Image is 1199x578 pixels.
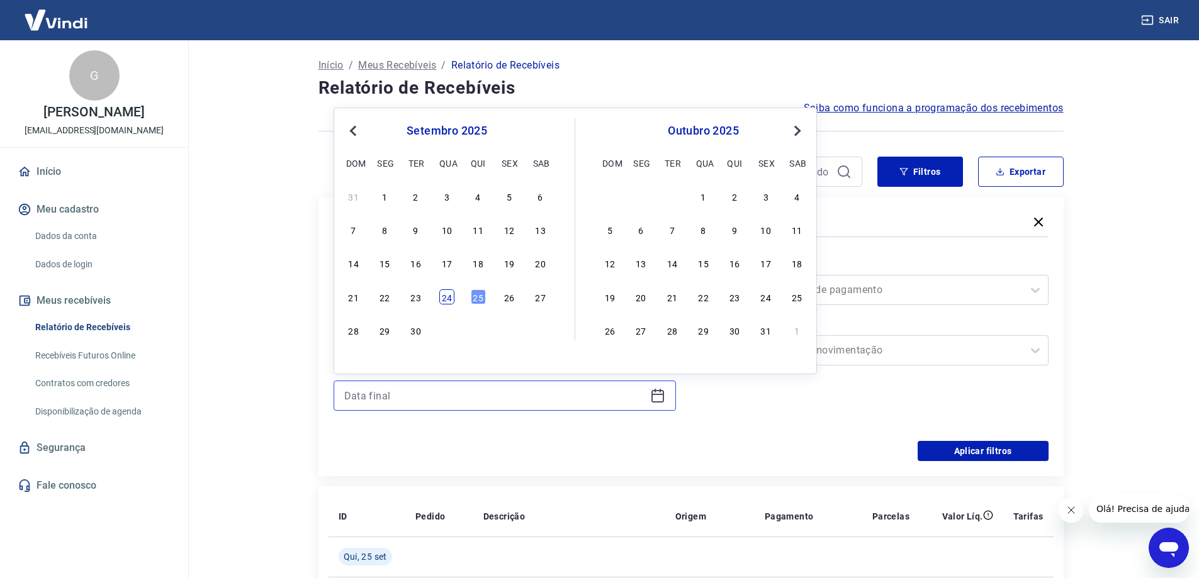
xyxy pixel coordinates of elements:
span: Qui, 25 set [344,550,387,563]
a: Recebíveis Futuros Online [30,343,173,369]
div: Choose quinta-feira, 16 de outubro de 2025 [727,255,742,270]
div: Choose segunda-feira, 13 de outubro de 2025 [633,255,648,270]
div: seg [377,155,392,170]
iframe: Mensagem da empresa [1089,495,1189,523]
a: Contratos com credores [30,370,173,396]
div: Choose sábado, 13 de setembro de 2025 [533,222,548,237]
div: Choose sexta-feira, 19 de setembro de 2025 [502,255,517,270]
div: Choose quinta-feira, 23 de outubro de 2025 [727,289,742,304]
div: Choose sábado, 6 de setembro de 2025 [533,189,548,204]
div: sab [533,155,548,170]
a: Início [15,158,173,186]
span: Olá! Precisa de ajuda? [8,9,106,19]
p: ID [339,510,347,523]
div: Choose segunda-feira, 29 de setembro de 2025 [377,323,392,338]
div: setembro 2025 [344,123,549,138]
div: Choose segunda-feira, 8 de setembro de 2025 [377,222,392,237]
div: Choose quinta-feira, 4 de setembro de 2025 [471,189,486,204]
p: Valor Líq. [942,510,983,523]
div: Choose domingo, 28 de setembro de 2025 [346,323,361,338]
a: Dados de login [30,252,173,277]
div: Choose segunda-feira, 1 de setembro de 2025 [377,189,392,204]
div: Choose domingo, 31 de agosto de 2025 [346,189,361,204]
p: Origem [675,510,706,523]
div: Choose terça-feira, 28 de outubro de 2025 [665,323,680,338]
iframe: Fechar mensagem [1059,497,1084,523]
div: dom [346,155,361,170]
p: [PERSON_NAME] [43,106,144,119]
div: sab [789,155,804,170]
div: Choose terça-feira, 30 de setembro de 2025 [665,189,680,204]
p: Pagamento [765,510,814,523]
img: Vindi [15,1,97,39]
p: / [441,58,446,73]
div: Choose quinta-feira, 2 de outubro de 2025 [727,189,742,204]
div: Choose sexta-feira, 17 de outubro de 2025 [758,255,774,270]
iframe: Botão para abrir a janela de mensagens [1149,528,1189,568]
div: qui [727,155,742,170]
div: Choose sexta-feira, 10 de outubro de 2025 [758,222,774,237]
div: Choose quinta-feira, 25 de setembro de 2025 [471,289,486,304]
button: Aplicar filtros [918,441,1049,461]
div: month 2025-10 [600,187,806,339]
div: month 2025-09 [344,187,549,339]
p: / [349,58,353,73]
p: Relatório de Recebíveis [451,58,560,73]
button: Sair [1139,9,1184,32]
a: Relatório de Recebíveis [30,314,173,340]
button: Meu cadastro [15,196,173,223]
div: Choose terça-feira, 23 de setembro de 2025 [408,289,424,304]
div: ter [665,155,680,170]
button: Meus recebíveis [15,287,173,314]
div: Choose segunda-feira, 22 de setembro de 2025 [377,289,392,304]
a: Início [318,58,344,73]
div: Choose domingo, 14 de setembro de 2025 [346,255,361,270]
div: Choose domingo, 28 de setembro de 2025 [602,189,617,204]
div: Choose terça-feira, 16 de setembro de 2025 [408,255,424,270]
div: Choose sexta-feira, 3 de outubro de 2025 [502,323,517,338]
input: Data final [344,386,645,405]
div: Choose domingo, 12 de outubro de 2025 [602,255,617,270]
a: Saiba como funciona a programação dos recebimentos [804,101,1064,116]
div: Choose quarta-feira, 29 de outubro de 2025 [696,323,711,338]
a: Disponibilização de agenda [30,399,173,425]
div: Choose sexta-feira, 12 de setembro de 2025 [502,222,517,237]
div: Choose quinta-feira, 9 de outubro de 2025 [727,222,742,237]
div: Choose sábado, 4 de outubro de 2025 [789,189,804,204]
div: Choose sábado, 25 de outubro de 2025 [789,289,804,304]
div: ter [408,155,424,170]
div: Choose quarta-feira, 1 de outubro de 2025 [439,323,454,338]
div: Choose sábado, 18 de outubro de 2025 [789,255,804,270]
div: Choose sábado, 1 de novembro de 2025 [789,323,804,338]
a: Dados da conta [30,223,173,249]
div: Choose quarta-feira, 24 de setembro de 2025 [439,289,454,304]
label: Tipo de Movimentação [709,318,1046,333]
div: dom [602,155,617,170]
div: Choose quarta-feira, 1 de outubro de 2025 [696,189,711,204]
p: Pedido [415,510,445,523]
p: Meus Recebíveis [358,58,436,73]
div: qua [439,155,454,170]
div: Choose domingo, 21 de setembro de 2025 [346,289,361,304]
div: Choose quarta-feira, 15 de outubro de 2025 [696,255,711,270]
div: Choose quinta-feira, 2 de outubro de 2025 [471,323,486,338]
div: Choose quarta-feira, 22 de outubro de 2025 [696,289,711,304]
div: Choose segunda-feira, 20 de outubro de 2025 [633,289,648,304]
div: Choose sábado, 27 de setembro de 2025 [533,289,548,304]
button: Previous Month [346,123,361,138]
p: Descrição [483,510,526,523]
div: Choose terça-feira, 2 de setembro de 2025 [408,189,424,204]
div: sex [758,155,774,170]
p: [EMAIL_ADDRESS][DOMAIN_NAME] [25,124,164,137]
div: Choose segunda-feira, 29 de setembro de 2025 [633,189,648,204]
div: Choose quinta-feira, 11 de setembro de 2025 [471,222,486,237]
div: Choose terça-feira, 9 de setembro de 2025 [408,222,424,237]
div: Choose sexta-feira, 3 de outubro de 2025 [758,189,774,204]
button: Exportar [978,157,1064,187]
div: seg [633,155,648,170]
div: Choose sábado, 4 de outubro de 2025 [533,323,548,338]
div: Choose terça-feira, 14 de outubro de 2025 [665,255,680,270]
div: Choose terça-feira, 30 de setembro de 2025 [408,323,424,338]
a: Fale conosco [15,472,173,499]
